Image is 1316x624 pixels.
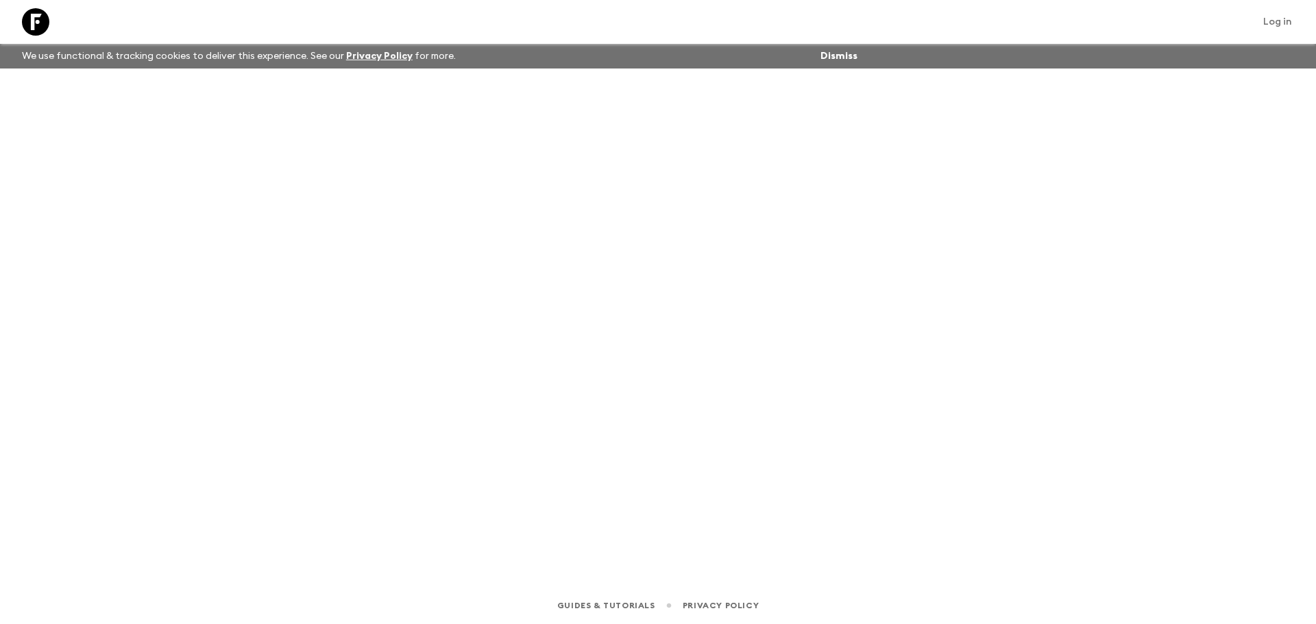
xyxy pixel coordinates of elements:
a: Privacy Policy [346,51,413,61]
button: Dismiss [817,47,861,66]
a: Log in [1256,12,1300,32]
p: We use functional & tracking cookies to deliver this experience. See our for more. [16,44,461,68]
a: Privacy Policy [683,598,759,613]
a: Guides & Tutorials [557,598,655,613]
